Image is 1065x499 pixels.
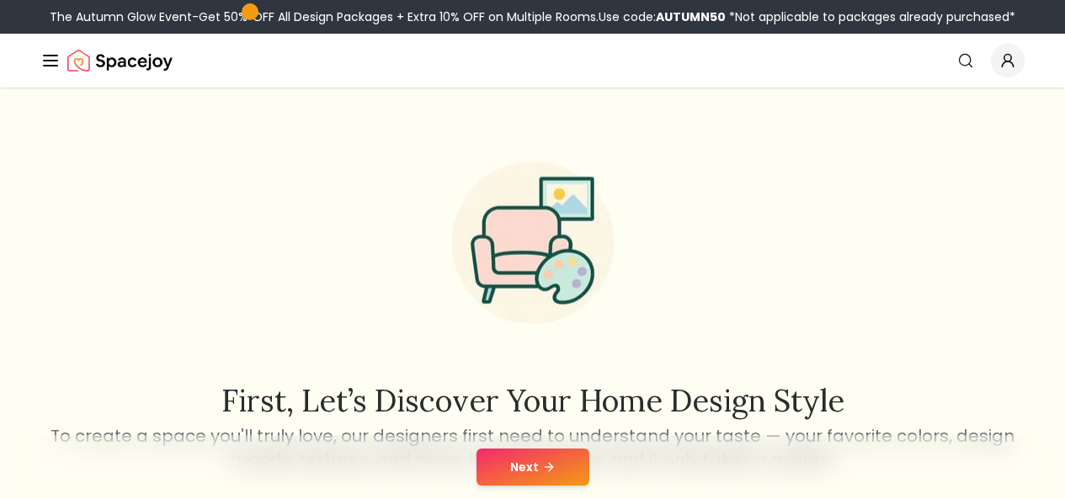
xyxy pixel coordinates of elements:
[67,44,173,77] img: Spacejoy Logo
[48,384,1018,417] h2: First, let’s discover your home design style
[599,8,726,25] span: Use code:
[50,8,1015,25] div: The Autumn Glow Event-Get 50% OFF All Design Packages + Extra 10% OFF on Multiple Rooms.
[67,44,173,77] a: Spacejoy
[48,424,1018,471] p: To create a space you'll truly love, our designers first need to understand your taste — your fav...
[425,135,641,351] img: Start Style Quiz Illustration
[40,34,1025,88] nav: Global
[726,8,1015,25] span: *Not applicable to packages already purchased*
[656,8,726,25] b: AUTUMN50
[477,449,589,486] button: Next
